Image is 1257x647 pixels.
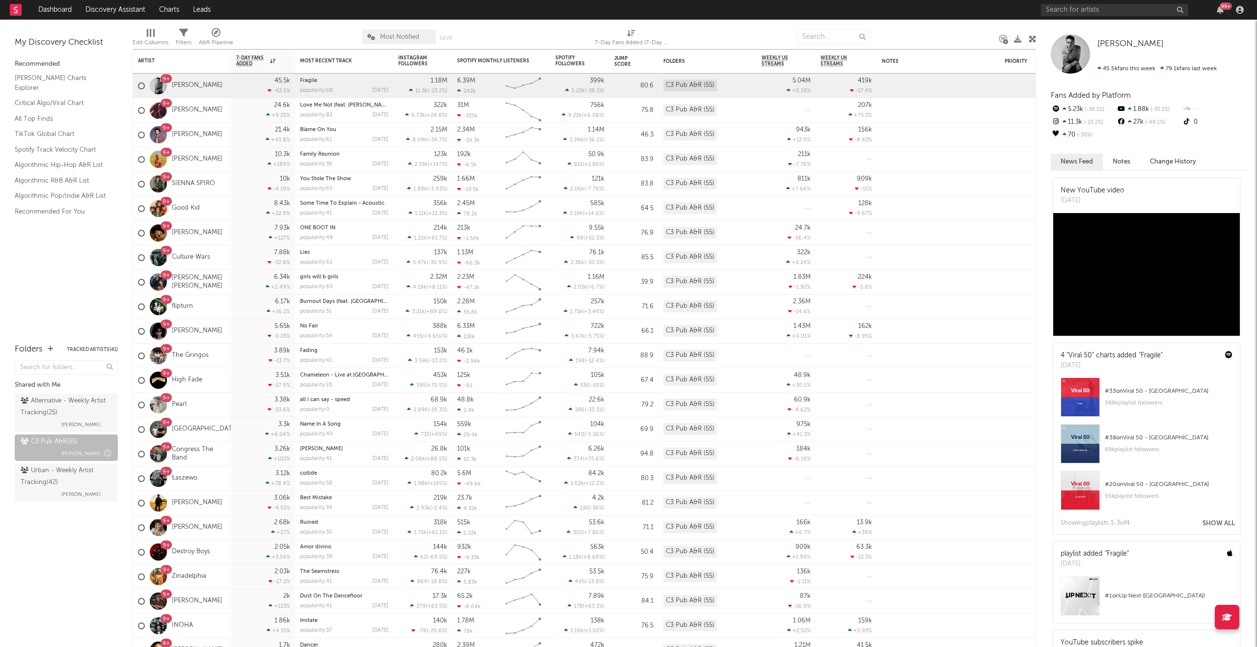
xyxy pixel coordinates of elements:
[405,112,447,118] div: ( )
[300,495,332,501] a: Best Mistake
[574,162,583,167] span: 821
[563,210,604,216] div: ( )
[501,196,546,221] svg: Chart title
[1105,432,1232,444] div: # 38 on Viral 50 - [GEOGRAPHIC_DATA]
[850,87,872,94] div: -17.4 %
[172,523,222,532] a: [PERSON_NAME]
[1051,129,1116,141] div: 70
[564,186,604,192] div: ( )
[372,260,388,265] div: [DATE]
[858,102,872,108] div: 207k
[300,152,340,157] a: Family Reunion
[172,621,193,630] a: INOHA
[576,236,583,241] span: 99
[1053,377,1240,424] a: #33onViral 50 - [GEOGRAPHIC_DATA]368kplaylist followers
[792,78,811,84] div: 5.04M
[433,176,447,182] div: 259k
[67,347,118,352] button: Tracked Artists(41)
[274,200,290,207] div: 8.43k
[269,235,290,241] div: +127 %
[571,260,584,266] span: 2.38k
[300,446,343,452] a: [PERSON_NAME]
[172,401,187,409] a: Pearl
[172,302,193,311] a: flipturn
[457,58,531,64] div: Spotify Monthly Listeners
[457,162,477,168] div: -6.5k
[274,249,290,256] div: 7.88k
[585,137,603,143] span: +36.1 %
[614,203,654,215] div: 64.5
[300,225,388,231] div: ONE BOOT IN
[614,80,654,92] div: 80.6
[501,147,546,172] svg: Chart title
[590,200,604,207] div: 585k
[1116,116,1181,129] div: 27k
[589,225,604,231] div: 9.55k
[663,202,717,214] div: C3 Pub A&R (55)
[568,113,582,118] span: 9.22k
[172,253,210,262] a: Culture Wars
[236,55,268,67] span: 7-Day Fans Added
[280,176,290,182] div: 10k
[1051,103,1116,116] div: 5.23k
[562,112,604,118] div: ( )
[21,465,109,488] div: Urban - Weekly Artist Tracking ( 42 )
[457,151,471,158] div: 192k
[1053,576,1240,623] a: #1onUp Next ([GEOGRAPHIC_DATA])
[858,127,872,133] div: 156k
[300,186,332,191] div: popularity: 65
[15,394,118,432] a: Alternative - Weekly Artist Tracking(25)[PERSON_NAME]
[1105,590,1232,602] div: # 1 on Up Next ([GEOGRAPHIC_DATA])
[15,58,118,70] div: Recommended
[1083,107,1104,112] span: -38.1 %
[855,186,872,192] div: -15 %
[457,211,477,217] div: 78.2k
[1053,424,1240,471] a: #38onViral 50 - [GEOGRAPHIC_DATA]69kplaylist followers
[584,211,603,216] span: +14.6 %
[274,274,290,280] div: 6.34k
[300,569,339,574] a: The Seamstress
[428,260,446,266] span: -30.9 %
[300,544,331,550] a: Amor divino
[15,206,108,217] a: Recommended For You
[15,144,108,155] a: Spotify Track Velocity Chart
[797,29,871,44] input: Search...
[172,499,222,507] a: [PERSON_NAME]
[788,161,811,167] div: -7.76 %
[412,137,427,143] span: 8.09k
[15,129,108,139] a: TikTok Global Chart
[138,58,212,64] div: Artist
[415,88,428,94] span: 11.3k
[133,37,168,49] div: Edit Columns
[300,260,332,265] div: popularity: 62
[1075,133,1093,138] span: -30 %
[411,113,425,118] span: 6.73k
[430,274,447,280] div: 2.32M
[409,210,447,216] div: ( )
[614,178,654,190] div: 83.8
[570,187,584,192] span: 2.06k
[172,548,210,556] a: Destroy Boys
[457,102,469,108] div: 31M
[787,136,811,143] div: +12.9 %
[133,25,168,53] div: Edit Columns
[501,221,546,245] svg: Chart title
[407,259,447,266] div: ( )
[300,78,317,83] a: Fragile
[614,105,654,116] div: 75.8
[372,186,388,191] div: [DATE]
[172,81,222,90] a: [PERSON_NAME]
[300,250,388,255] div: Lies
[1103,154,1140,170] button: Notes
[1144,120,1165,125] span: -49.1 %
[1105,490,1232,502] div: 55k playlist followers
[586,187,603,192] span: -7.76 %
[1105,444,1232,456] div: 69k playlist followers
[1217,6,1224,14] button: 99+
[372,162,388,167] div: [DATE]
[501,270,546,295] svg: Chart title
[797,249,811,256] div: 322k
[300,127,336,133] a: Blame On You
[300,299,408,304] a: Burnout Days (feat. [GEOGRAPHIC_DATA])
[172,229,222,237] a: [PERSON_NAME]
